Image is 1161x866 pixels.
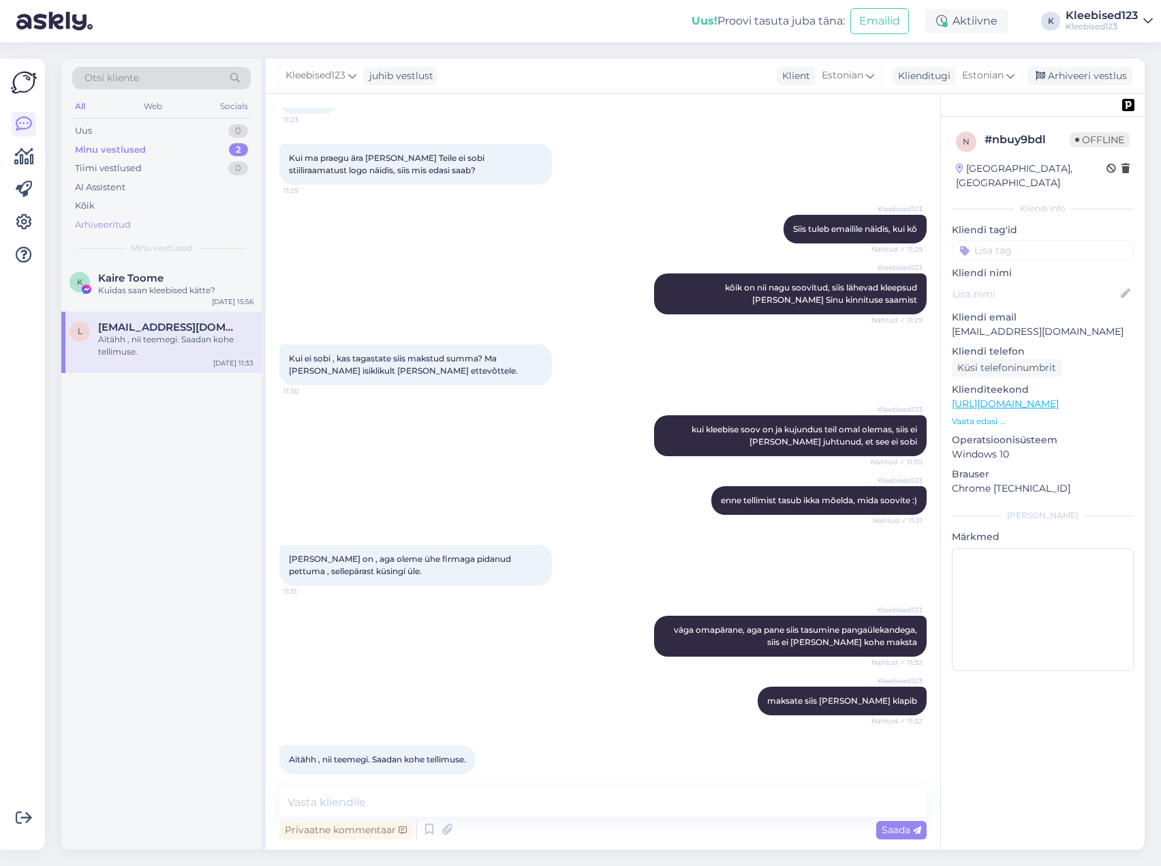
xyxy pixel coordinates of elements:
span: [PERSON_NAME] on , aga oleme ühe firmaga pidanud pettuma , sellepärast küsingi üle. [289,554,513,576]
p: Brauser [952,467,1134,481]
div: Minu vestlused [75,143,146,157]
span: Estonian [962,68,1004,83]
span: Nähtud ✓ 11:32 [871,716,923,726]
span: Kleebised123 [871,676,923,686]
span: Offline [1070,132,1130,147]
a: Kleebised123Kleebised123 [1066,10,1153,32]
div: Kliendi info [952,203,1134,215]
input: Lisa nimi [953,286,1118,301]
span: kõik on nii nagu soovitud, siis lähevad kleepsud [PERSON_NAME] Sinu kinnituse saamist [725,282,919,305]
span: 11:33 [283,775,335,785]
div: 0 [228,124,248,138]
div: [GEOGRAPHIC_DATA], [GEOGRAPHIC_DATA] [956,162,1106,190]
div: Socials [217,98,251,115]
div: Proovi tasuta juba täna: [692,13,845,29]
span: Kui ma praegu ära [PERSON_NAME] Teile ei sobi stiiliraamatust logo näidis, siis mis edasi saab? [289,153,486,175]
p: Chrome [TECHNICAL_ID] [952,481,1134,496]
span: Nähtud ✓ 11:29 [871,315,923,325]
span: Kleebised123 [285,68,345,83]
div: All [72,98,88,115]
div: [DATE] 15:56 [212,297,253,307]
div: Küsi telefoninumbrit [952,359,1062,377]
button: Emailid [850,8,909,34]
div: Kleebised123 [1066,21,1138,32]
span: n [963,136,970,147]
span: Saada [882,824,921,836]
p: Kliendi tag'id [952,223,1134,237]
div: Uus [75,124,92,138]
span: enne tellimist tasub ikka mõelda, mida soovite :) [721,495,917,505]
span: Nähtud ✓ 11:30 [871,457,923,467]
span: Nähtud ✓ 11:29 [871,244,923,254]
div: Tiimi vestlused [75,162,142,175]
p: [EMAIL_ADDRESS][DOMAIN_NAME] [952,325,1134,339]
div: Klient [777,69,810,83]
p: Kliendi nimi [952,266,1134,280]
span: Estonian [822,68,863,83]
div: Klienditugi [893,69,950,83]
span: Kleebised123 [871,204,923,214]
div: Kõik [75,199,95,213]
span: K [77,277,83,287]
a: [URL][DOMAIN_NAME] [952,398,1059,410]
img: Askly Logo [11,70,37,95]
span: väga omapärane, aga pane siis tasumine pangaülekandega, siis ei [PERSON_NAME] kohe maksta [674,625,919,647]
span: Siis tuleb emailile näidis, kui kõ [793,224,917,234]
span: Kleebised123 [871,404,923,415]
p: Märkmed [952,530,1134,544]
p: Operatsioonisüsteem [952,433,1134,447]
span: Otsi kliente [84,71,139,85]
p: Kliendi telefon [952,344,1134,359]
span: Kaire Toome [98,272,164,284]
span: 11:30 [283,386,335,396]
span: Nähtud ✓ 11:32 [871,657,923,668]
span: Nähtud ✓ 11:31 [871,516,923,526]
div: Privaatne kommentaar [279,821,412,839]
span: l [78,326,82,336]
div: # nbuy9bdl [985,132,1070,148]
span: 11:23 [283,115,335,125]
p: Vaata edasi ... [952,415,1134,428]
span: Kleebised123 [871,475,923,486]
p: Klienditeekond [952,383,1134,397]
img: pd [1122,99,1134,111]
div: Web [141,98,165,115]
div: juhib vestlust [364,69,433,83]
div: Aktiivne [925,9,1008,33]
div: Aitähh , nii teemegi. Saadan kohe tellimuse. [98,333,253,358]
div: Kuidas saan kleebised kätte? [98,284,253,297]
span: Aitähh , nii teemegi. Saadan kohe tellimuse. [289,754,466,764]
span: Kleebised123 [871,605,923,615]
span: 11:31 [283,586,335,597]
span: Kleebised123 [871,263,923,273]
div: [PERSON_NAME] [952,509,1134,522]
input: Lisa tag [952,240,1134,260]
p: Windows 10 [952,447,1134,462]
div: 0 [228,162,248,175]
div: Kleebised123 [1066,10,1138,21]
p: Kliendi email [952,310,1134,325]
span: lemming.eve@gmail.com [98,321,240,333]
span: Kui ei sobi , kas tagastate siis makstud summa? Ma [PERSON_NAME] isiklikult [PERSON_NAME] ettevõt... [289,353,518,376]
div: [DATE] 11:33 [213,358,253,368]
b: Uus! [692,14,717,27]
div: Arhiveeri vestlus [1027,67,1132,85]
div: Arhiveeritud [75,218,131,232]
span: kui kleebise soov on ja kujundus teil omal olemas, siis ei [PERSON_NAME] juhtunud, et see ei sobi [692,424,919,447]
span: 11:25 [283,185,335,196]
span: maksate siis [PERSON_NAME] klapib [767,696,917,706]
div: K [1041,12,1060,31]
div: AI Assistent [75,181,125,194]
span: Minu vestlused [131,242,192,254]
div: 2 [229,143,248,157]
